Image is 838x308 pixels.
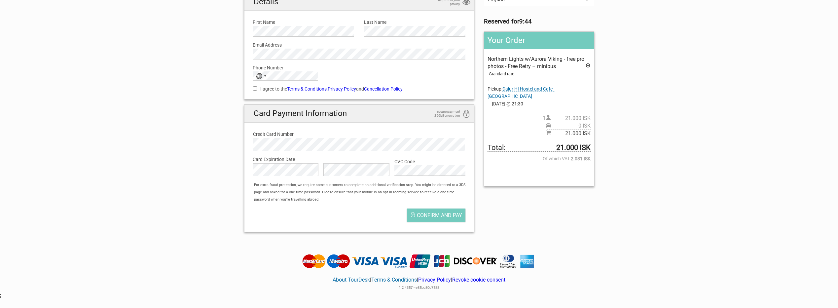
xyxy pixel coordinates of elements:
a: Terms & Conditions [287,86,327,92]
span: 1 person(s) [543,115,591,122]
label: Card Expiration Date [253,156,466,163]
span: 21.000 ISK [551,130,591,137]
div: | | | [301,269,537,291]
h3: Reserved for [484,18,594,25]
label: Email Address [253,41,466,49]
h2: Your Order [484,32,594,49]
span: 1.2.4357 - e85bc80c7588 [399,286,439,290]
span: Pickup price [546,122,591,130]
span: Subtotal [546,130,591,137]
label: Phone Number [253,64,466,71]
button: Selected country [253,72,270,80]
a: Privacy Policy [418,277,451,283]
span: Change pickup place [488,86,555,99]
span: 21.000 ISK [551,115,591,122]
a: Terms & Conditions [371,277,417,283]
strong: 21.000 ISK [556,144,591,151]
p: We're away right now. Please check back later! [9,12,75,17]
label: Last Name [364,19,465,26]
span: secure payment 256bit encryption [427,110,460,118]
button: Open LiveChat chat widget [76,10,84,18]
i: 256bit encryption [462,110,470,119]
label: First Name [253,19,354,26]
strong: 2.081 ISK [571,155,591,162]
label: I agree to the , and [253,85,466,93]
button: Confirm and pay [407,209,465,222]
span: 0 ISK [551,122,591,130]
img: Tourdesk accepts [301,254,537,269]
a: Privacy Policy [328,86,356,92]
span: Pickup: [488,86,555,99]
strong: 9:44 [519,18,532,25]
span: Total to be paid [488,144,590,152]
span: Confirm and pay [417,212,462,218]
a: Cancellation Policy [364,86,403,92]
h2: Card Payment Information [244,105,474,122]
a: About TourDesk [333,277,370,283]
label: Credit Card Number [253,131,465,138]
span: Of which VAT: [488,155,590,162]
label: CVC Code [394,158,465,165]
a: Revoke cookie consent [452,277,505,283]
div: Standard rate [489,70,590,78]
div: For extra fraud protection, we require some customers to complete an additional verification step... [251,181,474,204]
span: [DATE] @ 21:30 [488,100,590,107]
span: Northern Lights w/Aurora Viking - free pro photos - Free Retry – minibus [488,56,584,69]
